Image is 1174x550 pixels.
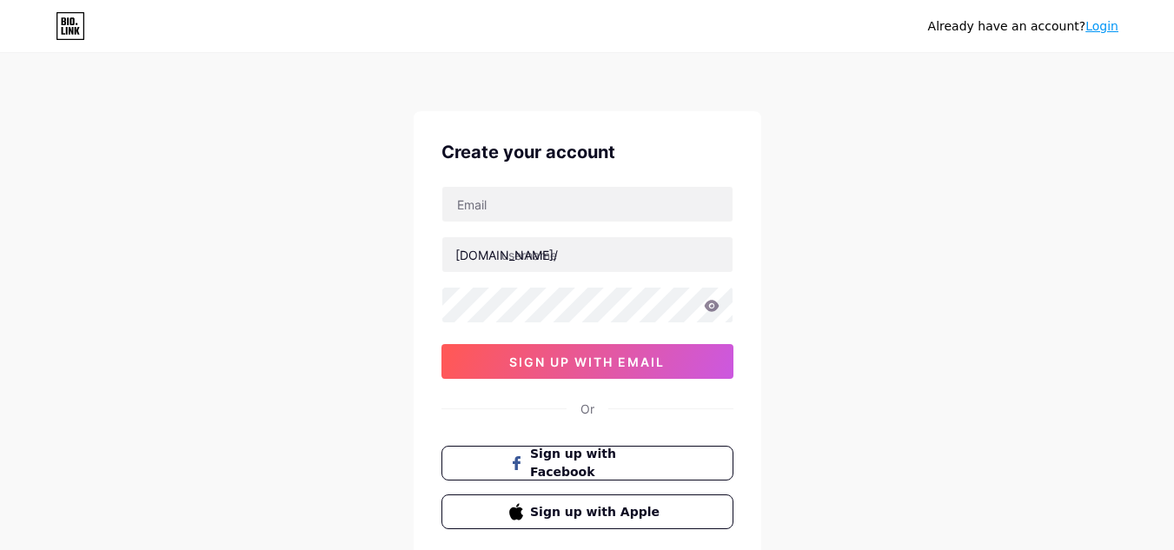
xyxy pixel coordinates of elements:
span: Sign up with Facebook [530,445,665,481]
a: Login [1085,19,1118,33]
button: Sign up with Apple [441,494,733,529]
div: [DOMAIN_NAME]/ [455,246,558,264]
button: sign up with email [441,344,733,379]
span: Sign up with Apple [530,503,665,521]
span: sign up with email [509,355,665,369]
div: Or [580,400,594,418]
input: Email [442,187,733,222]
div: Create your account [441,139,733,165]
input: username [442,237,733,272]
button: Sign up with Facebook [441,446,733,480]
div: Already have an account? [928,17,1118,36]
